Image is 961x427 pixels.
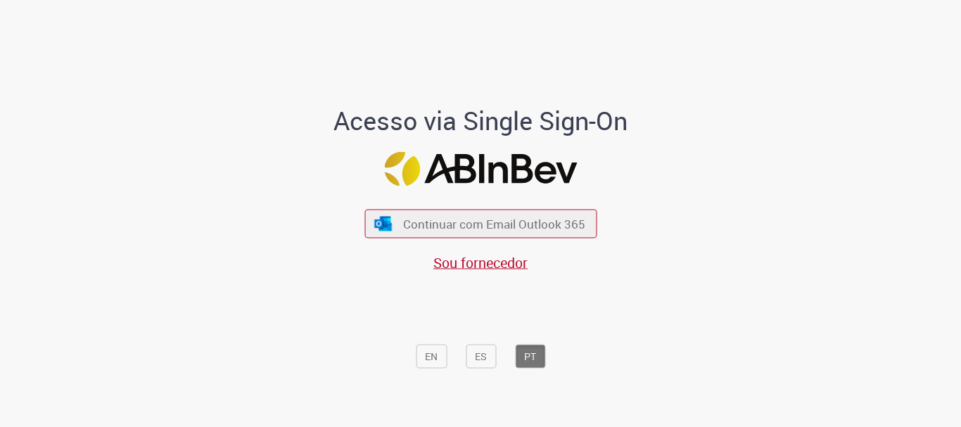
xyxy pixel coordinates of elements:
button: ES [466,345,496,369]
button: EN [416,345,447,369]
h1: Acesso via Single Sign-On [286,107,676,135]
img: Logo ABInBev [384,152,577,186]
a: Sou fornecedor [433,253,528,272]
button: PT [515,345,545,369]
span: Continuar com Email Outlook 365 [403,216,585,232]
button: ícone Azure/Microsoft 360 Continuar com Email Outlook 365 [364,210,597,238]
img: ícone Azure/Microsoft 360 [374,216,393,231]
